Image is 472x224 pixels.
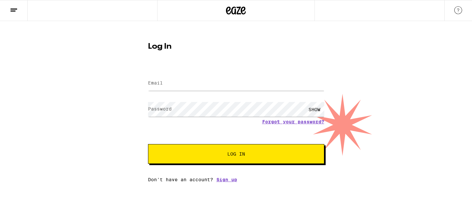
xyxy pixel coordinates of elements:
input: Email [148,76,324,91]
h1: Log In [148,43,324,51]
a: Sign up [216,177,237,182]
a: Forgot your password? [262,119,324,124]
label: Email [148,80,163,86]
button: Log In [148,144,324,164]
div: Don't have an account? [148,177,324,182]
span: Log In [227,152,245,156]
div: SHOW [305,102,324,117]
label: Password [148,106,172,112]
